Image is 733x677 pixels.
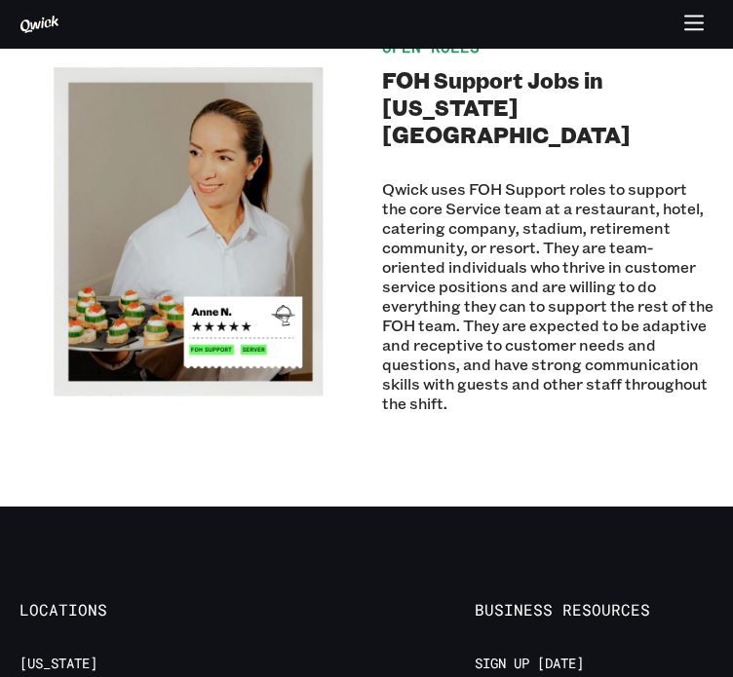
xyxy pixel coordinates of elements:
[475,655,584,673] a: Sign up [DATE]
[382,66,714,148] h2: FOH Support Jobs in [US_STATE][GEOGRAPHIC_DATA]
[475,600,714,620] span: Business Resources
[19,600,258,620] span: Locations
[382,179,714,413] p: Qwick uses FOH Support roles to support the core Service team at a restaurant, hotel, catering co...
[19,655,97,673] a: [US_STATE]
[19,66,351,397] img: Woman standing at computer.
